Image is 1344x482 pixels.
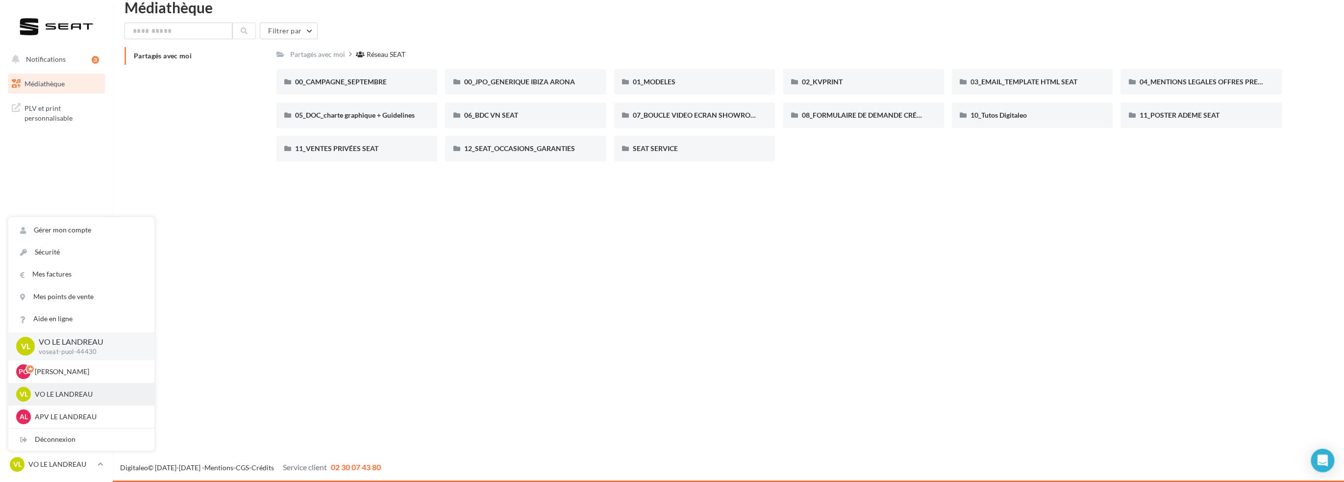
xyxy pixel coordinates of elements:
[25,79,65,88] span: Médiathèque
[295,111,415,119] span: 05_DOC_charte graphique + Guidelines
[8,263,154,285] a: Mes factures
[8,455,105,474] a: VL VO LE LANDREAU
[801,111,935,119] span: 08_FORMULAIRE DE DEMANDE CRÉATIVE
[464,144,574,152] span: 12_SEAT_OCCASIONS_GARANTIES
[20,412,28,422] span: AL
[251,463,274,472] a: Crédits
[633,111,762,119] span: 07_BOUCLE VIDEO ECRAN SHOWROOM
[8,241,154,263] a: Sécurité
[28,459,94,469] p: VO LE LANDREAU
[295,144,378,152] span: 11_VENTES PRIVÉES SEAT
[35,389,143,399] p: VO LE LANDREAU
[260,23,318,39] button: Filtrer par
[120,463,148,472] a: Digitaleo
[35,367,143,377] p: [PERSON_NAME]
[331,462,381,472] span: 02 30 07 43 80
[464,77,574,86] span: 00_JPO_GENERIQUE IBIZA ARONA
[290,50,345,59] div: Partagés avec moi
[8,429,154,451] div: Déconnexion
[8,286,154,308] a: Mes points de vente
[801,77,842,86] span: 02_KVPRINT
[6,98,107,127] a: PLV et print personnalisable
[35,412,143,422] p: APV LE LANDREAU
[464,111,518,119] span: 06_BDC VN SEAT
[6,49,103,70] button: Notifications 3
[120,463,381,472] span: © [DATE]-[DATE] - - -
[134,51,192,60] span: Partagés avec moi
[1139,77,1269,86] span: 04_MENTIONS LEGALES OFFRES PRESSE
[971,111,1027,119] span: 10_Tutos Digitaleo
[971,77,1077,86] span: 03_EMAIL_TEMPLATE HTML SEAT
[8,219,154,241] a: Gérer mon compte
[8,308,154,330] a: Aide en ligne
[295,77,387,86] span: 00_CAMPAGNE_SEPTEMBRE
[6,74,107,94] a: Médiathèque
[283,462,327,472] span: Service client
[1311,449,1334,472] div: Open Intercom Messenger
[26,55,66,63] span: Notifications
[39,348,139,356] p: voseat-puol-44430
[367,50,405,59] div: Réseau SEAT
[21,341,30,352] span: VL
[13,459,22,469] span: VL
[25,101,101,123] span: PLV et print personnalisable
[236,463,249,472] a: CGS
[633,144,678,152] span: SEAT SERVICE
[20,389,28,399] span: VL
[19,367,28,377] span: PO
[204,463,233,472] a: Mentions
[1139,111,1219,119] span: 11_POSTER ADEME SEAT
[92,56,99,64] div: 3
[39,336,139,348] p: VO LE LANDREAU
[633,77,675,86] span: 01_MODELES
